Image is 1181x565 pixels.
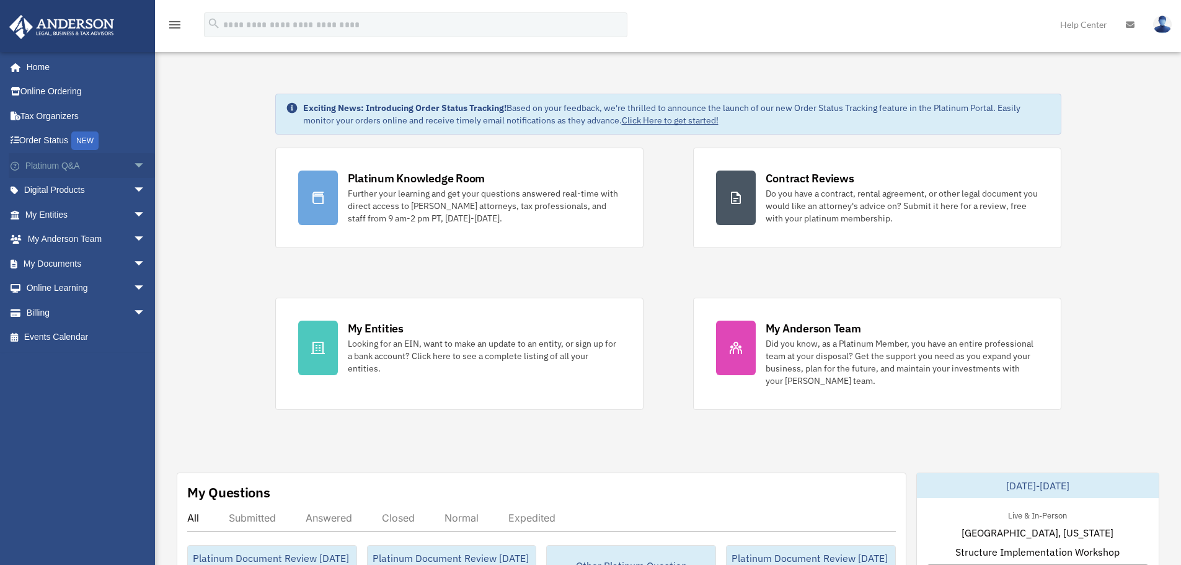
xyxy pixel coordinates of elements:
[9,276,164,301] a: Online Learningarrow_drop_down
[9,202,164,227] a: My Entitiesarrow_drop_down
[962,525,1113,540] span: [GEOGRAPHIC_DATA], [US_STATE]
[382,512,415,524] div: Closed
[9,55,158,79] a: Home
[348,321,404,336] div: My Entities
[693,298,1061,410] a: My Anderson Team Did you know, as a Platinum Member, you have an entire professional team at your...
[348,187,621,225] div: Further your learning and get your questions answered real-time with direct access to [PERSON_NAM...
[445,512,479,524] div: Normal
[766,321,861,336] div: My Anderson Team
[955,545,1120,559] span: Structure Implementation Workshop
[766,187,1038,225] div: Do you have a contract, rental agreement, or other legal document you would like an attorney's ad...
[133,202,158,228] span: arrow_drop_down
[9,79,164,104] a: Online Ordering
[9,227,164,252] a: My Anderson Teamarrow_drop_down
[348,337,621,375] div: Looking for an EIN, want to make an update to an entity, or sign up for a bank account? Click her...
[133,153,158,179] span: arrow_drop_down
[766,337,1038,387] div: Did you know, as a Platinum Member, you have an entire professional team at your disposal? Get th...
[133,178,158,203] span: arrow_drop_down
[133,300,158,326] span: arrow_drop_down
[133,227,158,252] span: arrow_drop_down
[917,473,1159,498] div: [DATE]-[DATE]
[9,104,164,128] a: Tax Organizers
[9,178,164,203] a: Digital Productsarrow_drop_down
[303,102,506,113] strong: Exciting News: Introducing Order Status Tracking!
[133,276,158,301] span: arrow_drop_down
[167,22,182,32] a: menu
[9,325,164,350] a: Events Calendar
[1153,16,1172,33] img: User Pic
[229,512,276,524] div: Submitted
[187,483,270,502] div: My Questions
[693,148,1061,248] a: Contract Reviews Do you have a contract, rental agreement, or other legal document you would like...
[766,171,854,186] div: Contract Reviews
[306,512,352,524] div: Answered
[9,300,164,325] a: Billingarrow_drop_down
[275,148,644,248] a: Platinum Knowledge Room Further your learning and get your questions answered real-time with dire...
[167,17,182,32] i: menu
[998,508,1077,521] div: Live & In-Person
[71,131,99,150] div: NEW
[9,153,164,178] a: Platinum Q&Aarrow_drop_down
[6,15,118,39] img: Anderson Advisors Platinum Portal
[207,17,221,30] i: search
[622,115,719,126] a: Click Here to get started!
[275,298,644,410] a: My Entities Looking for an EIN, want to make an update to an entity, or sign up for a bank accoun...
[133,251,158,277] span: arrow_drop_down
[9,251,164,276] a: My Documentsarrow_drop_down
[187,512,199,524] div: All
[348,171,485,186] div: Platinum Knowledge Room
[508,512,555,524] div: Expedited
[9,128,164,154] a: Order StatusNEW
[303,102,1051,127] div: Based on your feedback, we're thrilled to announce the launch of our new Order Status Tracking fe...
